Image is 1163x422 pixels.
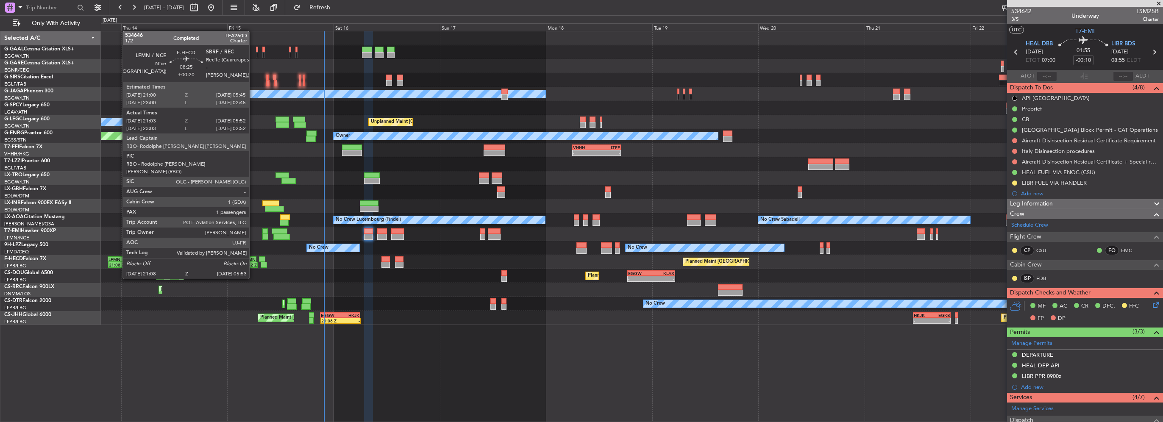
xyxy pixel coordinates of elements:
a: EGGW/LTN [4,53,30,59]
div: VHHH [573,145,597,150]
div: Prebrief [1022,105,1042,112]
a: T7-EMIHawker 900XP [4,228,56,233]
div: No Crew [628,242,647,254]
a: EDLW/DTM [4,207,29,213]
span: Leg Information [1010,199,1053,209]
input: --:-- [1037,71,1057,81]
span: Dispatch To-Dos [1010,83,1053,93]
input: Trip Number [26,1,75,14]
a: LX-GBHFalcon 7X [4,186,46,192]
a: CS-DOUGlobal 6500 [4,270,53,275]
div: DEPARTURE [1022,351,1053,358]
div: Add new [1021,190,1159,197]
a: F-HECDFalcon 7X [4,256,46,261]
a: G-SIRSCitation Excel [4,75,53,80]
div: Aircraft Disinsection Residual Certificate Requirement [1022,137,1156,144]
div: Planned Maint [GEOGRAPHIC_DATA] ([GEOGRAPHIC_DATA]) [260,311,394,324]
div: EGGW [321,313,340,318]
div: ISP [1020,274,1034,283]
a: EGLF/FAB [4,165,26,171]
div: CP [1020,246,1034,255]
a: LFMD/CEQ [4,249,29,255]
a: LX-TROLegacy 650 [4,172,50,178]
a: G-SPCYLegacy 650 [4,103,50,108]
div: EGGW [628,271,651,276]
div: Planned Maint Lagos ([PERSON_NAME]) [161,283,249,296]
span: G-SIRS [4,75,20,80]
div: Sat 16 [334,23,440,31]
span: DP [1058,314,1066,323]
a: T7-FFIFalcon 7X [4,144,42,150]
div: - [596,150,620,155]
span: T7-LZZI [4,158,22,164]
span: G-ENRG [4,130,24,136]
button: Only With Activity [9,17,92,30]
a: Manage Permits [1011,339,1052,348]
div: - [932,318,950,323]
a: EDLW/DTM [4,193,29,199]
span: DFC, [1102,302,1115,311]
div: 21:08 Z [321,318,341,323]
span: LX-AOA [4,214,24,219]
a: 9H-LPZLegacy 500 [4,242,48,247]
span: LIBR BDS [1111,40,1135,48]
span: Crew [1010,209,1024,219]
div: Unplanned Maint [GEOGRAPHIC_DATA] ([GEOGRAPHIC_DATA]) [371,116,510,128]
span: LX-TRO [4,172,22,178]
div: HKJK [914,313,932,318]
span: G-GARE [4,61,24,66]
span: 3/5 [1011,16,1032,23]
a: DNMM/LOS [4,291,31,297]
div: Sun 17 [440,23,546,31]
div: EGKB [932,313,950,318]
div: Owner [336,130,350,142]
a: Manage Services [1011,405,1054,413]
div: SBRF [219,257,237,262]
span: (4/7) [1132,393,1145,402]
div: Italy Disinsection procedures [1022,147,1095,155]
div: FO [1105,246,1119,255]
a: LX-INBFalcon 900EX EASy II [4,200,71,205]
span: Dispatch Checks and Weather [1010,288,1091,298]
a: CS-RRCFalcon 900LX [4,284,54,289]
div: - [914,318,932,323]
a: G-JAGAPhenom 300 [4,89,53,94]
div: - [573,150,597,155]
span: 08:55 [1111,56,1125,65]
div: Underway [1071,11,1099,20]
span: Services [1010,393,1032,403]
div: Tue 19 [652,23,759,31]
div: Add new [1021,383,1159,391]
span: T7-EMI [1075,27,1095,36]
div: [GEOGRAPHIC_DATA] Block Permit - CAT Operations [1022,126,1158,133]
span: G-JAGA [4,89,24,94]
div: Planned Maint [GEOGRAPHIC_DATA] ([GEOGRAPHIC_DATA]) [588,269,721,282]
a: LFPB/LBG [4,263,26,269]
a: EGGW/LTN [4,179,30,185]
span: (4/8) [1132,83,1145,92]
a: LX-AOACitation Mustang [4,214,65,219]
div: LIBR FUEL VIA HANDLER [1022,179,1087,186]
span: CR [1081,302,1088,311]
a: Schedule Crew [1011,221,1048,230]
span: ALDT [1135,72,1149,81]
a: G-LEGCLegacy 600 [4,117,50,122]
span: T7-EMI [4,228,21,233]
div: Planned Maint London ([GEOGRAPHIC_DATA]) [1004,311,1105,324]
span: 9H-LPZ [4,242,21,247]
div: Thu 21 [865,23,971,31]
span: HEAL DBB [1026,40,1053,48]
div: Planned Maint [GEOGRAPHIC_DATA] ([GEOGRAPHIC_DATA]) [685,255,819,268]
span: Permits [1010,328,1030,337]
span: [DATE] [1111,48,1129,56]
span: ELDT [1127,56,1141,65]
div: Fri 15 [227,23,334,31]
span: G-SPCY [4,103,22,108]
span: Charter [1136,16,1159,23]
div: 21:08 Z [109,262,128,267]
div: HEAL FUEL VIA ENOC (CSU) [1022,169,1095,176]
div: LTFE [596,145,620,150]
div: Unplanned Maint [GEOGRAPHIC_DATA] ([GEOGRAPHIC_DATA]) [159,269,298,282]
div: No Crew Sabadell [760,214,800,226]
a: EGLF/FAB [4,81,26,87]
